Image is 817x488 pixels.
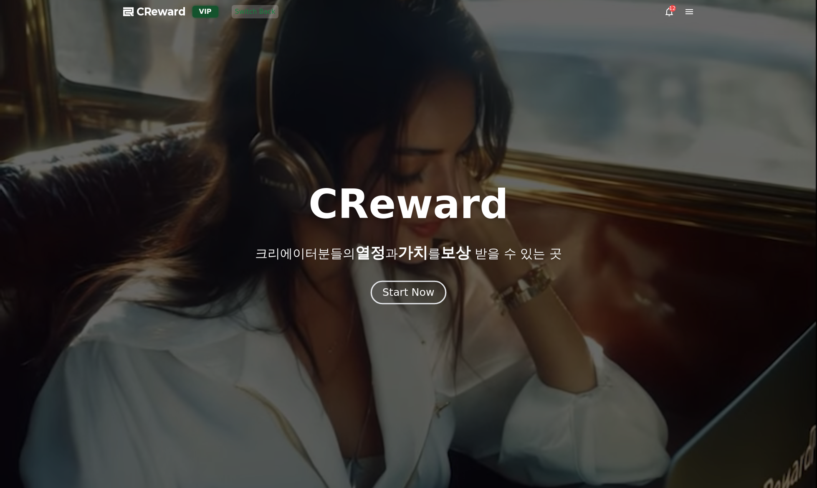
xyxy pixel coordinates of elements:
[123,5,186,18] a: CReward
[372,290,445,297] a: Start Now
[664,7,674,17] a: 12
[192,6,218,18] div: VIP
[669,5,676,12] div: 12
[440,244,470,261] span: 보상
[309,184,508,224] h1: CReward
[137,5,186,18] span: CReward
[232,5,279,18] button: Switch Back
[382,285,434,300] div: Start Now
[398,244,428,261] span: 가치
[355,244,385,261] span: 열정
[255,244,562,261] p: 크리에이터분들의 과 를 받을 수 있는 곳
[371,281,446,305] button: Start Now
